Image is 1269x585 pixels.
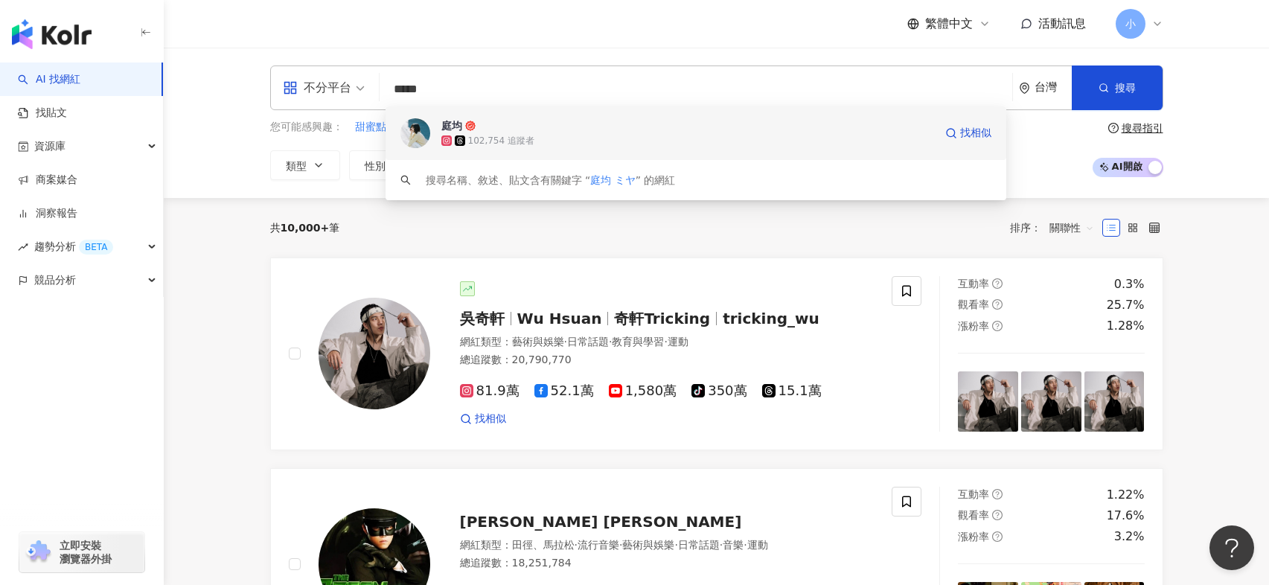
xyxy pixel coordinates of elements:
[958,488,989,500] span: 互動率
[1115,82,1136,94] span: 搜尋
[460,335,875,350] div: 網紅類型 ：
[18,106,67,121] a: 找貼文
[992,489,1003,499] span: question-circle
[664,336,667,348] span: ·
[960,126,991,141] span: 找相似
[609,383,677,399] span: 1,580萬
[564,336,567,348] span: ·
[468,135,534,147] div: 102,754 追蹤者
[1049,216,1094,240] span: 關聯性
[1107,508,1145,524] div: 17.6%
[34,130,65,163] span: 資源庫
[567,336,609,348] span: 日常話題
[958,509,989,521] span: 觀看率
[575,539,578,551] span: ·
[1107,487,1145,503] div: 1.22%
[1114,276,1145,292] div: 0.3%
[612,336,664,348] span: 教育與學習
[512,336,564,348] span: 藝術與娛樂
[762,383,822,399] span: 15.1萬
[590,174,635,186] span: 庭均 ミヤ
[674,539,677,551] span: ·
[622,539,674,551] span: 藝術與娛樂
[945,118,991,148] a: 找相似
[723,539,744,551] span: 音樂
[475,412,506,426] span: 找相似
[992,278,1003,289] span: question-circle
[460,513,742,531] span: [PERSON_NAME] [PERSON_NAME]
[365,160,386,172] span: 性別
[1125,16,1136,32] span: 小
[534,383,594,399] span: 52.1萬
[723,310,819,327] span: tricking_wu
[460,353,875,368] div: 總追蹤數 ： 20,790,770
[1010,216,1102,240] div: 排序：
[992,299,1003,310] span: question-circle
[958,278,989,290] span: 互動率
[286,160,307,172] span: 類型
[1038,16,1086,31] span: 活動訊息
[18,173,77,188] a: 商案媒合
[925,16,973,32] span: 繁體中文
[18,242,28,252] span: rise
[1108,123,1119,133] span: question-circle
[400,118,430,148] img: KOL Avatar
[281,222,330,234] span: 10,000+
[958,531,989,543] span: 漲粉率
[270,258,1163,450] a: KOL Avatar吳奇軒Wu Hsuan奇軒Trickingtricking_wu網紅類型：藝術與娛樂·日常話題·教育與學習·運動總追蹤數：20,790,77081.9萬52.1萬1,580萬...
[958,320,989,332] span: 漲粉率
[79,240,113,255] div: BETA
[319,298,430,409] img: KOL Avatar
[958,298,989,310] span: 觀看率
[441,118,462,133] div: 庭均
[992,321,1003,331] span: question-circle
[34,230,113,263] span: 趨勢分析
[958,371,1018,432] img: post-image
[1209,525,1254,570] iframe: Help Scout Beacon - Open
[283,80,298,95] span: appstore
[1072,65,1163,110] button: 搜尋
[1114,528,1145,545] div: 3.2%
[992,510,1003,520] span: question-circle
[1035,81,1072,94] div: 台灣
[355,120,453,135] span: 甜蜜點-日式貝果專家
[270,222,340,234] div: 共 筆
[678,539,720,551] span: 日常話題
[460,556,875,571] div: 總追蹤數 ： 18,251,784
[619,539,622,551] span: ·
[1122,122,1163,134] div: 搜尋指引
[747,539,768,551] span: 運動
[668,336,688,348] span: 運動
[24,540,53,564] img: chrome extension
[283,76,351,100] div: 不分平台
[354,119,453,135] button: 甜蜜點-日式貝果專家
[34,263,76,297] span: 競品分析
[460,310,505,327] span: 吳奇軒
[614,310,710,327] span: 奇軒Tricking
[1021,371,1081,432] img: post-image
[691,383,747,399] span: 350萬
[609,336,612,348] span: ·
[720,539,723,551] span: ·
[744,539,747,551] span: ·
[400,175,411,185] span: search
[60,539,112,566] span: 立即安裝 瀏覽器外掛
[992,531,1003,542] span: question-circle
[512,539,575,551] span: 田徑、馬拉松
[18,206,77,221] a: 洞察報告
[270,150,340,180] button: 類型
[426,172,676,188] div: 搜尋名稱、敘述、貼文含有關鍵字 “ ” 的網紅
[517,310,602,327] span: Wu Hsuan
[18,72,80,87] a: searchAI 找網紅
[19,532,144,572] a: chrome extension立即安裝 瀏覽器外掛
[578,539,619,551] span: 流行音樂
[1107,297,1145,313] div: 25.7%
[1019,83,1030,94] span: environment
[12,19,92,49] img: logo
[1084,371,1145,432] img: post-image
[460,412,506,426] a: 找相似
[1107,318,1145,334] div: 1.28%
[349,150,419,180] button: 性別
[460,383,520,399] span: 81.9萬
[270,120,343,135] span: 您可能感興趣：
